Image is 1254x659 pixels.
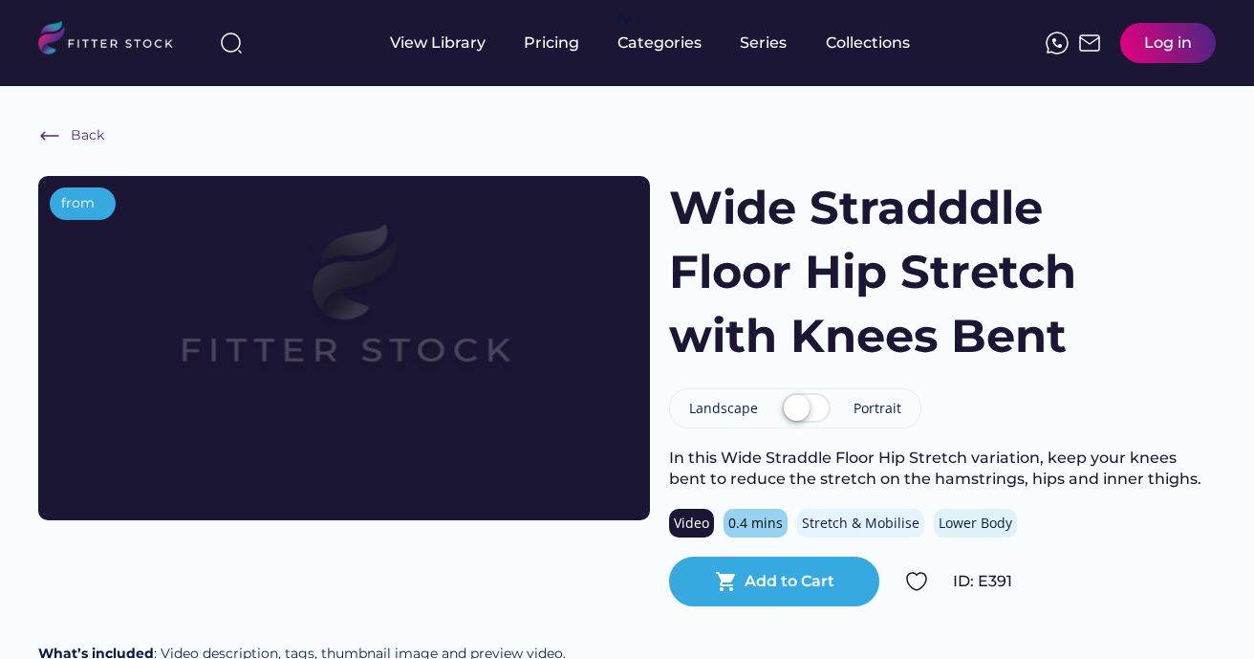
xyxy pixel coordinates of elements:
img: Frame%2051.svg [1078,32,1101,55]
div: Lower Body [939,514,1012,533]
div: Series [740,33,788,54]
img: search-normal%203.svg [220,32,243,55]
img: Group%201000002324.svg [905,570,928,593]
button: shopping_cart [715,570,738,593]
div: fvck [617,10,642,29]
div: In this Wide Straddle Floor Hip Stretch variation, keep your knees bent to reduce the stretch on ... [669,448,1216,491]
div: Portrait [854,399,901,418]
div: Collections [826,33,910,54]
div: Categories [617,33,702,54]
div: Back [71,126,104,145]
img: Frame%2079%20%281%29.svg [99,176,589,451]
div: Pricing [524,33,579,54]
img: meteor-icons_whatsapp%20%281%29.svg [1046,32,1069,55]
div: ID: E391 [953,571,1216,592]
div: Video [674,514,709,533]
div: View Library [390,33,486,54]
div: Landscape [689,399,758,418]
img: LOGO.svg [38,21,189,60]
div: Add to Cart [745,571,834,592]
iframe: chat widget [1174,582,1235,640]
div: 0.4 mins [728,514,783,533]
div: Stretch & Mobilise [802,514,919,533]
div: from [61,194,95,213]
img: Frame%20%286%29.svg [38,124,61,147]
div: Log in [1144,33,1192,54]
h1: Wide Stradddle Floor Hip Stretch with Knees Bent [669,176,1079,369]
